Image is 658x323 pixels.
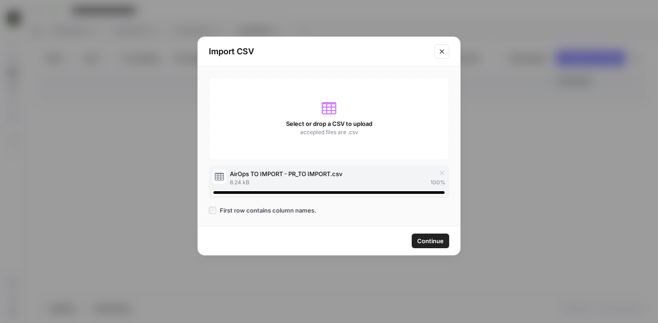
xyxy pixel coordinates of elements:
[286,119,372,128] span: Select or drop a CSV to upload
[209,207,216,214] input: First row contains column names.
[412,234,449,248] button: Continue
[435,44,449,59] button: Close modal
[300,128,358,136] span: accepted files are .csv
[417,236,444,245] span: Continue
[230,178,249,187] span: 8.24 kB
[220,206,316,215] span: First row contains column names.
[230,169,342,178] span: AirOps TO IMPORT - PR_TO IMPORT.csv
[209,45,429,58] h2: Import CSV
[430,178,446,187] span: 100 %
